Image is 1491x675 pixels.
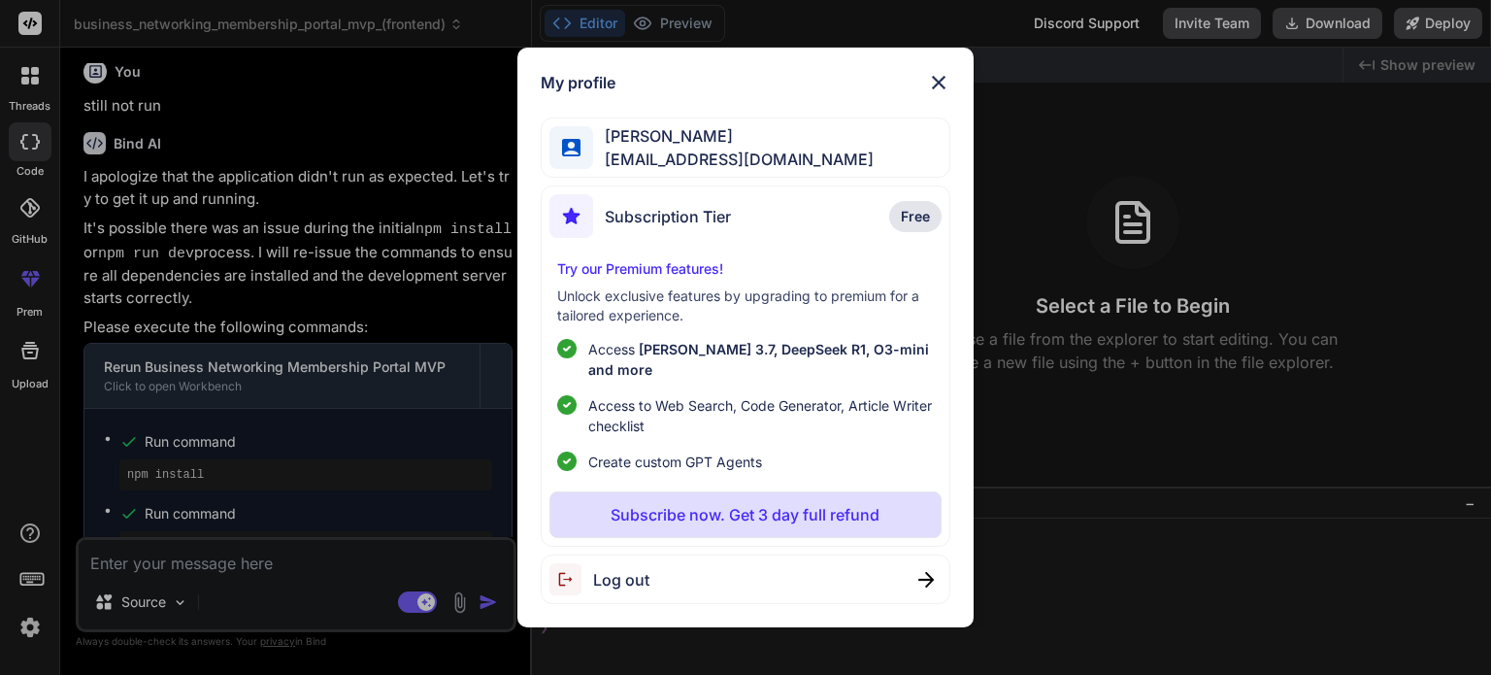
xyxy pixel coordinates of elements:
[562,139,580,157] img: profile
[549,563,593,595] img: logout
[541,71,615,94] h1: My profile
[593,124,874,148] span: [PERSON_NAME]
[557,339,577,358] img: checklist
[557,287,933,325] p: Unlock exclusive features by upgrading to premium for a tailored experience.
[549,194,593,238] img: subscription
[593,568,649,591] span: Log out
[588,341,929,378] span: [PERSON_NAME] 3.7, DeepSeek R1, O3-mini and more
[901,207,930,226] span: Free
[927,71,950,94] img: close
[549,491,941,538] button: Subscribe now. Get 3 day full refund
[588,339,933,380] p: Access
[611,503,879,526] p: Subscribe now. Get 3 day full refund
[918,572,934,588] img: close
[557,395,577,415] img: checklist
[588,452,762,472] span: Create custom GPT Agents
[557,259,933,279] p: Try our Premium features!
[593,148,874,171] span: [EMAIL_ADDRESS][DOMAIN_NAME]
[605,205,731,228] span: Subscription Tier
[557,452,577,471] img: checklist
[588,395,933,436] span: Access to Web Search, Code Generator, Article Writer checklist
